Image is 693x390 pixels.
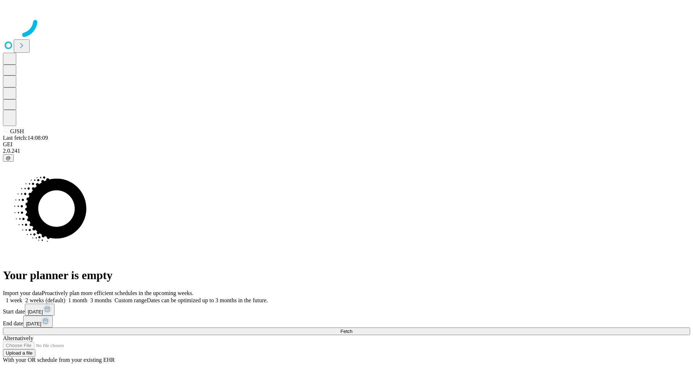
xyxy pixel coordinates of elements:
[25,304,55,316] button: [DATE]
[3,148,690,154] div: 2.0.241
[3,290,42,296] span: Import your data
[42,290,193,296] span: Proactively plan more efficient schedules in the upcoming weeks.
[25,297,65,303] span: 2 weeks (default)
[28,309,43,315] span: [DATE]
[3,135,48,141] span: Last fetch: 14:08:09
[23,316,53,328] button: [DATE]
[3,269,690,282] h1: Your planner is empty
[3,154,14,162] button: @
[3,304,690,316] div: Start date
[340,329,352,334] span: Fetch
[6,155,11,161] span: @
[3,316,690,328] div: End date
[26,321,41,326] span: [DATE]
[3,335,33,341] span: Alternatively
[3,357,115,363] span: With your OR schedule from your existing EHR
[68,297,87,303] span: 1 month
[3,349,35,357] button: Upload a file
[90,297,112,303] span: 3 months
[6,297,22,303] span: 1 week
[147,297,268,303] span: Dates can be optimized up to 3 months in the future.
[10,128,24,134] span: GJSH
[3,328,690,335] button: Fetch
[3,141,690,148] div: GEI
[114,297,147,303] span: Custom range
